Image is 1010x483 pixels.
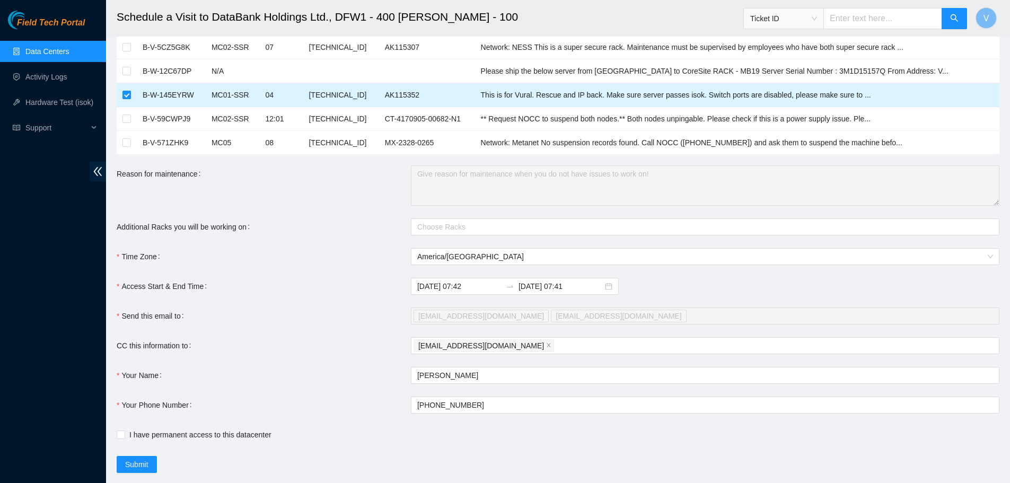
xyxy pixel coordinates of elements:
span: double-left [90,162,106,181]
label: Send this email to [117,308,188,324]
td: [TECHNICAL_ID] [303,131,379,155]
span: [EMAIL_ADDRESS][DOMAIN_NAME] [418,310,544,322]
span: Submit [125,459,148,470]
button: search [942,8,967,29]
input: Your Phone Number [411,397,999,414]
td: Please ship the below server from Dallas to CoreSite RACK - MB19 Server Serial Number : 3M1D15157... [475,59,999,83]
td: ** Request NOCC to suspend both nodes.** Both nodes unpingable. Please check if this is a power s... [475,107,999,131]
input: Your Name [411,367,999,384]
span: close [546,343,551,349]
td: N/A [206,59,260,83]
button: Submit [117,456,157,473]
a: Akamai TechnologiesField Tech Portal [8,19,85,33]
span: [EMAIL_ADDRESS][DOMAIN_NAME] [418,340,544,352]
td: MC02-SSR [206,36,260,59]
label: CC this information to [117,337,196,354]
td: MC01-SSR [206,83,260,107]
span: [EMAIL_ADDRESS][DOMAIN_NAME] [556,310,681,322]
td: 07 [259,36,303,59]
label: Access Start & End Time [117,278,211,295]
label: Additional Racks you will be working on [117,218,254,235]
td: 04 [259,83,303,107]
td: B-V-571ZHK9 [137,131,206,155]
td: CT-4170905-00682-N1 [379,107,475,131]
input: CC this information to [556,339,558,352]
td: 12:01 [259,107,303,131]
span: America/Chicago [417,249,993,265]
input: End date [519,280,603,292]
label: Reason for maintenance [117,165,205,182]
span: luweiss@akamai.com [551,310,686,322]
td: Network: NESS This is a super secure rack. Maintenance must be supervised by employees who have b... [475,36,999,59]
td: MC02-SSR [206,107,260,131]
input: Access Start & End Time [417,280,502,292]
span: V [983,12,989,25]
span: vaslan@akamai.com [414,310,549,322]
td: [TECHNICAL_ID] [303,107,379,131]
td: [TECHNICAL_ID] [303,36,379,59]
span: Support [25,117,88,138]
span: search [950,14,959,24]
a: Data Centers [25,47,69,56]
a: Activity Logs [25,73,67,81]
td: AK115352 [379,83,475,107]
td: B-W-145EYRW [137,83,206,107]
button: V [976,7,997,29]
td: AK115307 [379,36,475,59]
td: MC05 [206,131,260,155]
input: Send this email to [689,310,691,322]
td: This is for Vural. Rescue and IP back. Make sure server passes isok. Switch ports are disabled, p... [475,83,999,107]
span: Field Tech Portal [17,18,85,28]
label: Your Name [117,367,166,384]
td: [TECHNICAL_ID] [303,83,379,107]
td: Network: Metanet No suspension records found. Call NOCC (+1 617 444 3007) and ask them to suspend... [475,131,999,155]
span: to [506,282,514,291]
span: Ticket ID [750,11,817,27]
input: Enter text here... [823,8,942,29]
td: MX-2328-0265 [379,131,475,155]
span: I have permanent access to this datacenter [125,429,276,441]
span: read [13,124,20,131]
td: 08 [259,131,303,155]
label: Your Phone Number [117,397,196,414]
span: vaslan@akamai.com [414,339,554,352]
span: swap-right [506,282,514,291]
td: B-V-5CZ5G8K [137,36,206,59]
td: B-V-59CWPJ9 [137,107,206,131]
textarea: Reason for maintenance [411,165,999,206]
td: B-W-12C67DP [137,59,206,83]
img: Akamai Technologies [8,11,54,29]
a: Hardware Test (isok) [25,98,93,107]
label: Time Zone [117,248,164,265]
